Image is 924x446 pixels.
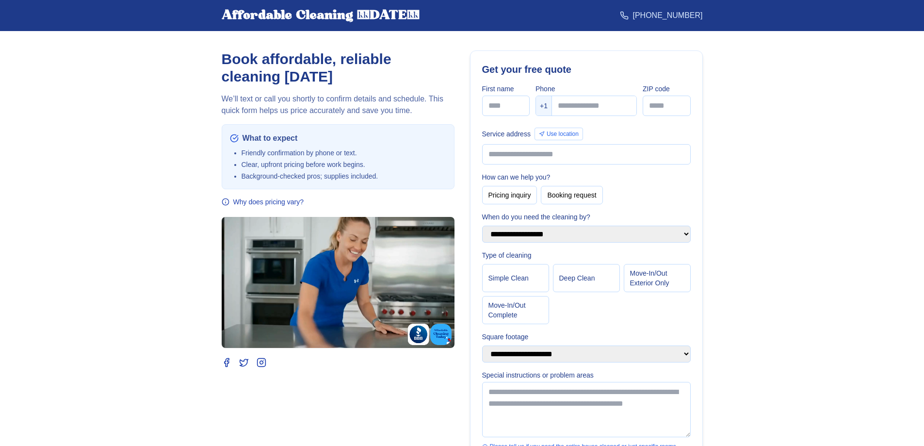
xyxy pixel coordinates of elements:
[482,129,531,139] label: Service address
[482,332,691,342] label: Square footage
[257,358,266,367] a: Instagram
[482,186,537,204] button: Pricing inquiry
[222,50,454,85] h1: Book affordable, reliable cleaning [DATE]
[482,370,691,380] label: Special instructions or problem areas
[243,132,298,144] span: What to expect
[535,128,583,140] button: Use location
[242,160,446,169] li: Clear, upfront pricing before work begins.
[620,10,702,21] a: [PHONE_NUMBER]
[482,250,691,260] label: Type of cleaning
[482,172,691,182] label: How can we help you?
[643,84,691,94] label: ZIP code
[482,63,691,76] h2: Get your free quote
[222,358,231,367] a: Facebook
[482,84,530,94] label: First name
[239,358,249,367] a: Twitter
[541,186,602,204] button: Booking request
[553,264,620,292] button: Deep Clean
[624,264,691,292] button: Move‑In/Out Exterior Only
[222,197,304,207] button: Why does pricing vary?
[222,8,420,23] div: Affordable Cleaning [DATE]
[535,84,637,94] label: Phone
[482,296,549,324] button: Move‑In/Out Complete
[482,264,549,292] button: Simple Clean
[242,148,446,158] li: Friendly confirmation by phone or text.
[536,96,552,116] div: +1
[242,171,446,181] li: Background‑checked pros; supplies included.
[222,93,454,116] p: We’ll text or call you shortly to confirm details and schedule. This quick form helps us price ac...
[482,212,691,222] label: When do you need the cleaning by?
